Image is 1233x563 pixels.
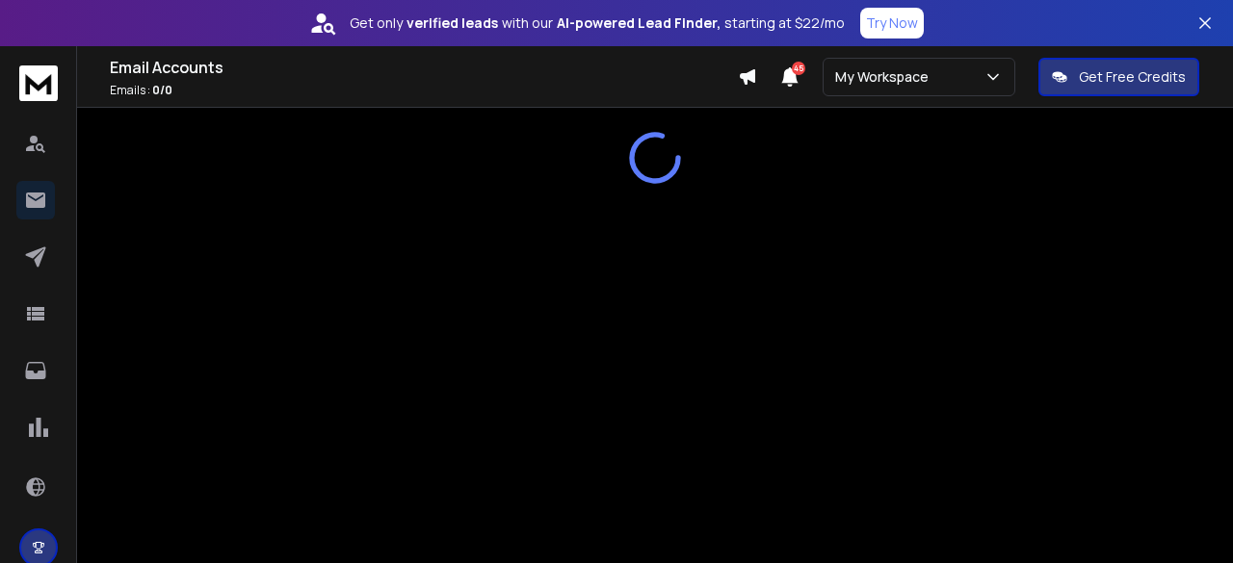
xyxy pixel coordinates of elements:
[557,13,721,33] strong: AI-powered Lead Finder,
[1038,58,1199,96] button: Get Free Credits
[866,13,918,33] p: Try Now
[835,67,936,87] p: My Workspace
[110,56,738,79] h1: Email Accounts
[860,8,924,38] button: Try Now
[350,13,845,33] p: Get only with our starting at $22/mo
[152,82,172,98] span: 0 / 0
[110,83,738,98] p: Emails :
[19,65,58,101] img: logo
[792,62,805,75] span: 45
[407,13,498,33] strong: verified leads
[1079,67,1186,87] p: Get Free Credits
